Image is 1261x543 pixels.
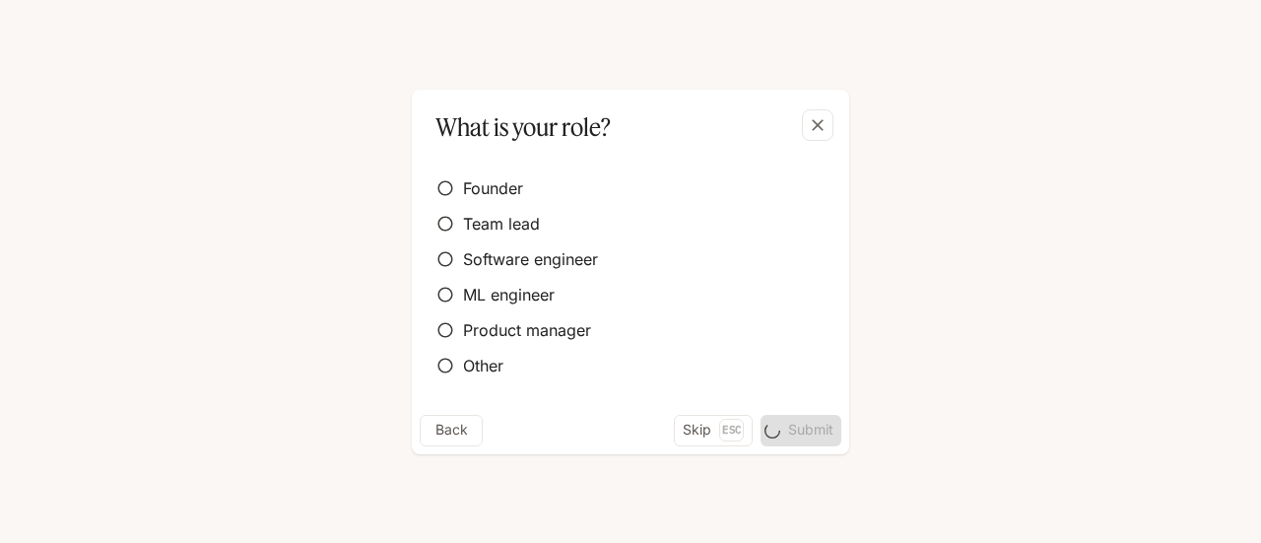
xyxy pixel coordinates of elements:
[463,247,598,271] span: Software engineer
[435,109,611,145] p: What is your role?
[463,354,503,377] span: Other
[420,415,483,446] button: Back
[463,318,591,342] span: Product manager
[674,415,753,446] button: SkipEsc
[463,283,555,306] span: ML engineer
[463,212,540,236] span: Team lead
[719,419,744,441] p: Esc
[463,176,523,200] span: Founder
